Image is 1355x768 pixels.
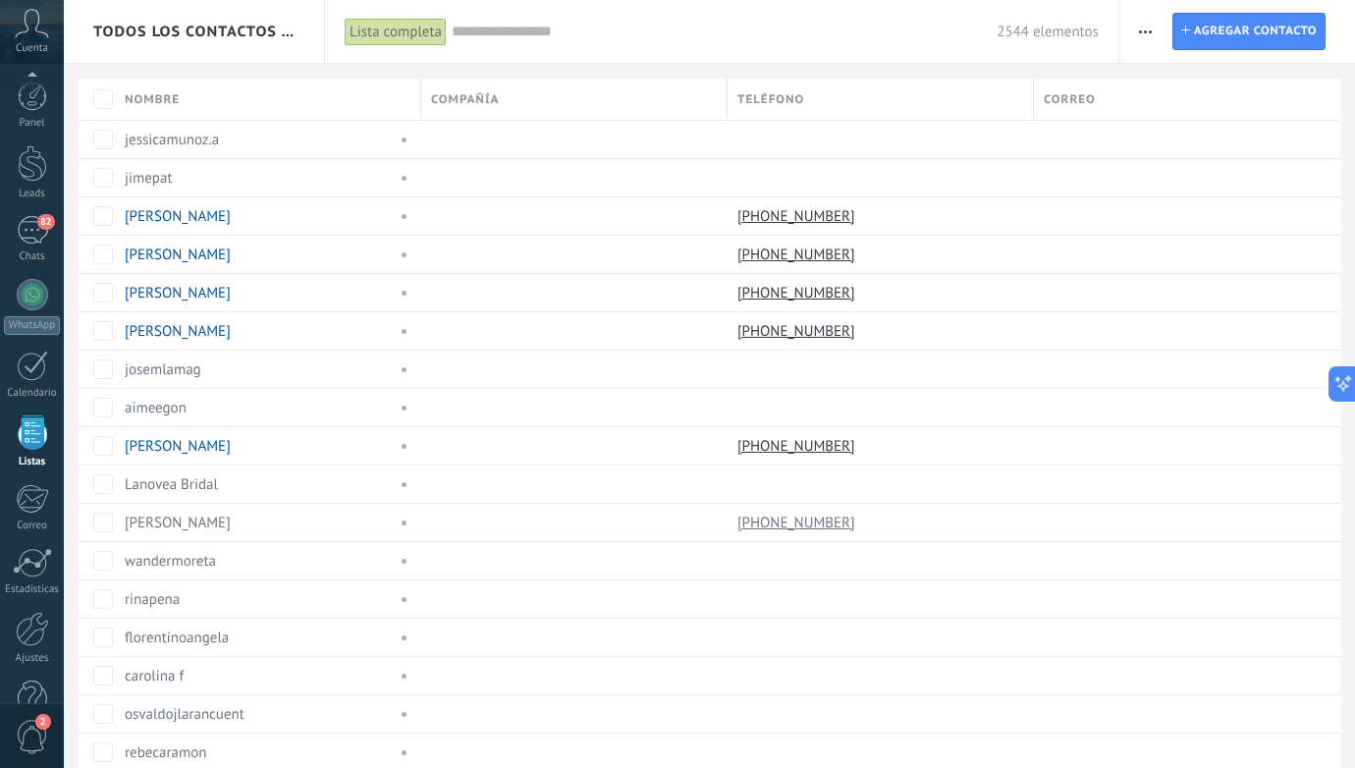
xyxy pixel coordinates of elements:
[125,284,231,302] a: [PERSON_NAME]
[1131,13,1160,50] button: Más
[4,520,61,532] div: Correo
[125,399,187,417] a: aimeegon
[125,552,216,571] a: wandermoreta
[1194,14,1317,49] span: Agregar contacto
[125,169,172,188] a: jimepat
[737,246,859,263] a: [PHONE_NUMBER]
[125,705,244,724] a: osvaldojlarancuent
[997,23,1099,41] span: 2544 elementos
[4,456,61,468] div: Listas
[37,214,54,230] span: 82
[125,667,184,686] a: carolina f
[125,322,231,341] a: [PERSON_NAME]
[125,131,219,149] a: jessicamunoz.a
[4,652,61,665] div: Ajustes
[4,250,61,263] div: Chats
[125,475,218,494] a: Lanovea Bridal
[737,437,859,455] a: [PHONE_NUMBER]
[125,360,201,379] a: josemlamag
[4,117,61,130] div: Panel
[737,322,859,340] a: [PHONE_NUMBER]
[125,590,180,609] a: rinapena
[431,90,499,109] span: Compañía
[1044,90,1096,109] span: Correo
[737,90,804,109] span: Teléfono
[737,284,859,302] a: [PHONE_NUMBER]
[4,387,61,400] div: Calendario
[737,514,859,531] a: [PHONE_NUMBER]
[4,188,61,200] div: Leads
[125,514,231,532] a: [PERSON_NAME]
[125,743,206,762] a: rebecaramon
[4,316,60,335] div: WhatsApp
[345,18,447,46] div: Lista completa
[125,207,231,226] a: [PERSON_NAME]
[125,246,231,264] a: [PERSON_NAME]
[16,42,48,55] span: Cuenta
[125,90,180,109] span: Nombre
[1172,13,1326,50] a: Agregar contacto
[4,583,61,596] div: Estadísticas
[93,23,297,41] span: Todos los contactos y empresas
[737,207,859,225] a: [PHONE_NUMBER]
[125,629,229,647] a: florentinoangela
[35,714,51,730] span: 2
[125,437,231,456] a: [PERSON_NAME]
